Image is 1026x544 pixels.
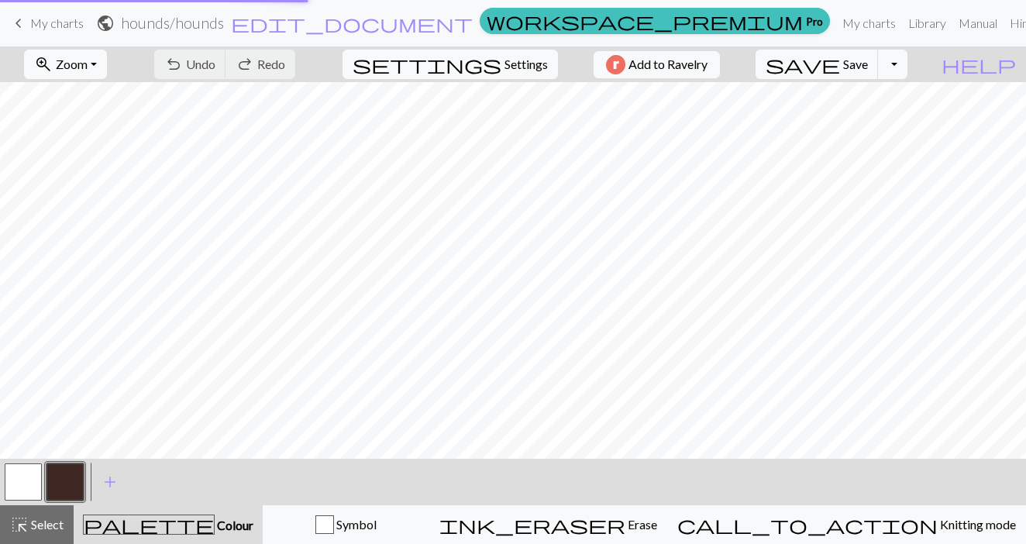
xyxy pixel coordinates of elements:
[334,517,377,532] span: Symbol
[766,53,840,75] span: save
[594,51,720,78] button: Add to Ravelry
[942,53,1016,75] span: help
[429,505,667,544] button: Erase
[215,518,253,532] span: Colour
[101,471,119,493] span: add
[24,50,107,79] button: Zoom
[677,514,938,535] span: call_to_action
[902,8,952,39] a: Library
[84,514,214,535] span: palette
[74,505,263,544] button: Colour
[56,57,88,71] span: Zoom
[487,10,803,32] span: workspace_premium
[606,55,625,74] img: Ravelry
[121,14,224,32] h2: hounds / hounds
[9,12,28,34] span: keyboard_arrow_left
[628,55,708,74] span: Add to Ravelry
[843,57,868,71] span: Save
[263,505,429,544] button: Symbol
[667,505,1026,544] button: Knitting mode
[756,50,879,79] button: Save
[34,53,53,75] span: zoom_in
[353,53,501,75] span: settings
[504,55,548,74] span: Settings
[30,15,84,30] span: My charts
[836,8,902,39] a: My charts
[231,12,473,34] span: edit_document
[96,12,115,34] span: public
[353,55,501,74] i: Settings
[343,50,558,79] button: SettingsSettings
[938,517,1016,532] span: Knitting mode
[9,10,84,36] a: My charts
[952,8,1004,39] a: Manual
[480,8,830,34] a: Pro
[439,514,625,535] span: ink_eraser
[625,517,657,532] span: Erase
[29,517,64,532] span: Select
[10,514,29,535] span: highlight_alt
